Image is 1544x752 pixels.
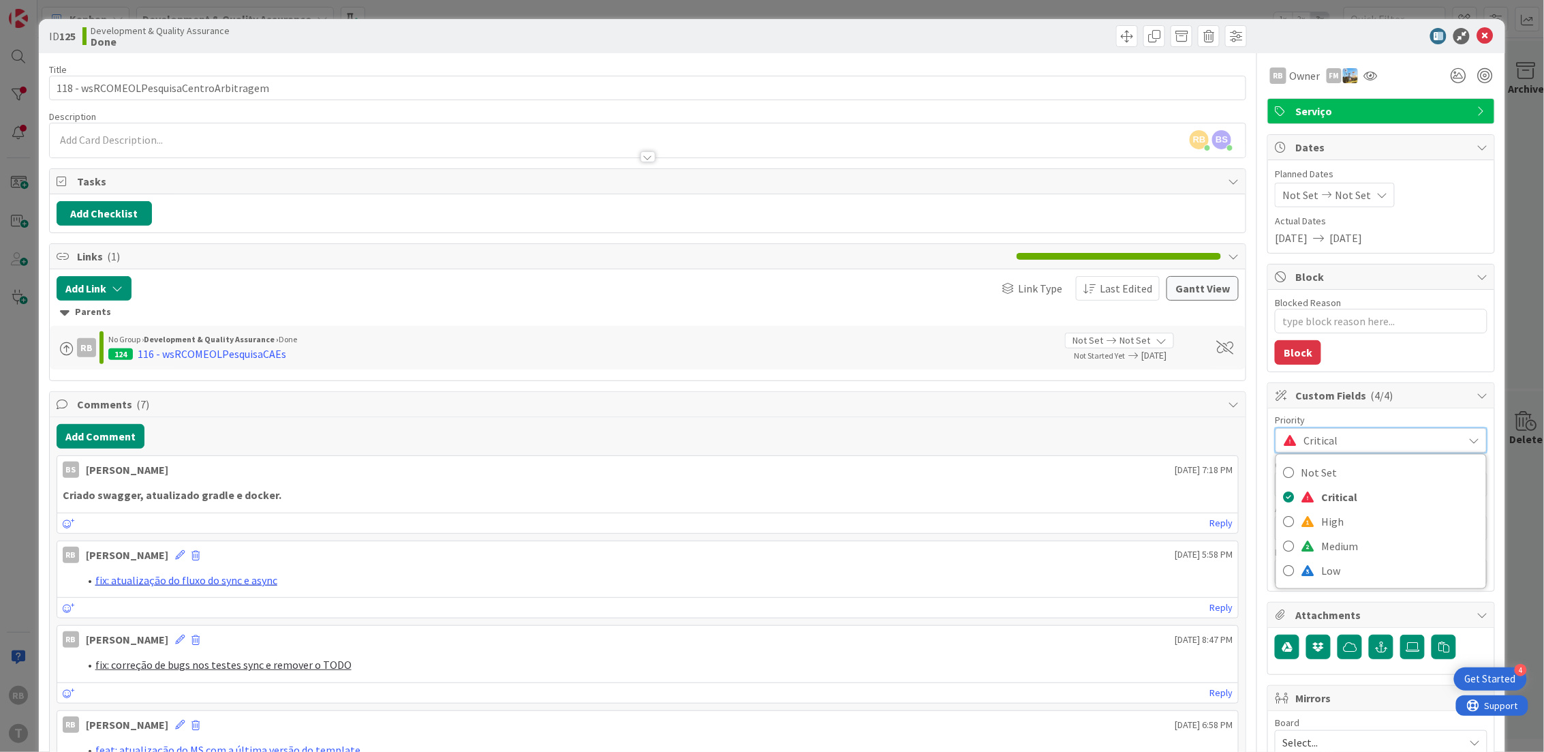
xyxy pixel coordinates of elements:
[136,397,149,411] span: ( 7 )
[1276,460,1486,485] a: Not Set
[1275,718,1299,727] span: Board
[1301,462,1479,483] span: Not Set
[1321,536,1479,556] span: Medium
[1321,487,1479,507] span: Critical
[1167,276,1239,301] button: Gantt View
[77,248,1010,265] span: Links
[1370,389,1393,402] span: ( 4/4 )
[1282,187,1318,203] span: Not Set
[63,462,79,478] div: BS
[63,488,281,502] strong: Criado swagger, atualizado gradle e docker.
[86,547,168,563] div: [PERSON_NAME]
[1275,230,1308,246] span: [DATE]
[49,110,96,123] span: Description
[1295,103,1470,119] span: Serviço
[60,305,1236,320] div: Parents
[1454,667,1527,691] div: Open Get Started checklist, remaining modules: 4
[1275,297,1341,309] label: Blocked Reason
[1209,515,1233,532] a: Reply
[1295,690,1470,706] span: Mirrors
[1190,130,1209,149] span: RB
[1289,67,1320,84] span: Owner
[138,346,286,362] div: 116 - wsRCOMEOLPesquisaCAEs
[57,201,152,226] button: Add Checklist
[1209,599,1233,616] a: Reply
[1275,340,1321,365] button: Block
[1275,415,1487,425] div: Priority
[1120,333,1150,348] span: Not Set
[95,573,277,587] a: fix: atualização do fluxo do sync e async
[1276,558,1486,583] a: Low
[1074,350,1125,361] span: Not Started Yet
[63,717,79,733] div: RB
[49,28,76,44] span: ID
[86,462,168,478] div: [PERSON_NAME]
[1212,130,1231,149] span: BS
[1515,664,1527,676] div: 4
[86,717,168,733] div: [PERSON_NAME]
[1282,733,1457,752] span: Select...
[1175,547,1233,562] span: [DATE] 5:58 PM
[86,631,168,648] div: [PERSON_NAME]
[1295,269,1470,285] span: Block
[1175,463,1233,477] span: [DATE] 7:18 PM
[49,76,1247,100] input: type card name here...
[1275,460,1487,470] div: Complexidade
[29,2,62,18] span: Support
[59,29,76,43] b: 125
[1072,333,1103,348] span: Not Set
[91,36,230,47] b: Done
[1275,214,1487,228] span: Actual Dates
[108,348,133,360] div: 124
[1321,560,1479,581] span: Low
[1275,504,1487,513] div: Area
[1295,607,1470,623] span: Attachments
[1141,348,1201,363] span: [DATE]
[279,334,297,344] span: Done
[1295,139,1470,155] span: Dates
[57,276,132,301] button: Add Link
[1329,230,1362,246] span: [DATE]
[57,424,144,449] button: Add Comment
[1276,534,1486,558] a: Medium
[77,396,1222,412] span: Comments
[144,334,279,344] b: Development & Quality Assurance ›
[1175,633,1233,647] span: [DATE] 8:47 PM
[91,25,230,36] span: Development & Quality Assurance
[77,173,1222,190] span: Tasks
[1465,672,1516,686] div: Get Started
[1018,280,1062,297] span: Link Type
[95,658,352,672] a: fix: correção de bugs nos testes sync e remover o TODO
[63,547,79,563] div: RB
[1276,509,1486,534] a: High
[1270,67,1286,84] div: RB
[63,631,79,648] div: RB
[1100,280,1152,297] span: Last Edited
[1303,431,1456,450] span: Critical
[1209,685,1233,702] a: Reply
[1276,485,1486,509] a: Critical
[77,338,96,357] div: RB
[108,334,144,344] span: No Group ›
[1076,276,1160,301] button: Last Edited
[1275,167,1487,181] span: Planned Dates
[1327,68,1342,83] div: FM
[1295,387,1470,404] span: Custom Fields
[1343,68,1358,83] img: DG
[107,250,120,263] span: ( 1 )
[1321,511,1479,532] span: High
[1335,187,1371,203] span: Not Set
[1175,718,1233,732] span: [DATE] 6:58 PM
[49,63,67,76] label: Title
[1275,547,1487,557] div: Milestone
